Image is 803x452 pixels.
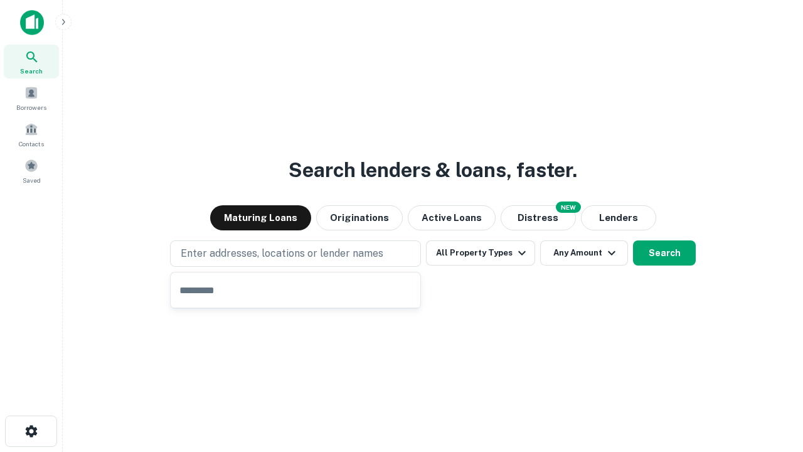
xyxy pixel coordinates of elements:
h3: Search lenders & loans, faster. [289,155,577,185]
span: Saved [23,175,41,185]
button: Lenders [581,205,656,230]
a: Borrowers [4,81,59,115]
span: Borrowers [16,102,46,112]
iframe: Chat Widget [740,352,803,412]
button: Active Loans [408,205,496,230]
img: capitalize-icon.png [20,10,44,35]
button: Enter addresses, locations or lender names [170,240,421,267]
button: Originations [316,205,403,230]
button: Maturing Loans [210,205,311,230]
button: Search [633,240,696,266]
button: Any Amount [540,240,628,266]
a: Saved [4,154,59,188]
a: Search [4,45,59,78]
span: Contacts [19,139,44,149]
span: Search [20,66,43,76]
button: Search distressed loans with lien and other non-mortgage details. [501,205,576,230]
p: Enter addresses, locations or lender names [181,246,383,261]
div: NEW [556,202,581,213]
a: Contacts [4,117,59,151]
button: All Property Types [426,240,535,266]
